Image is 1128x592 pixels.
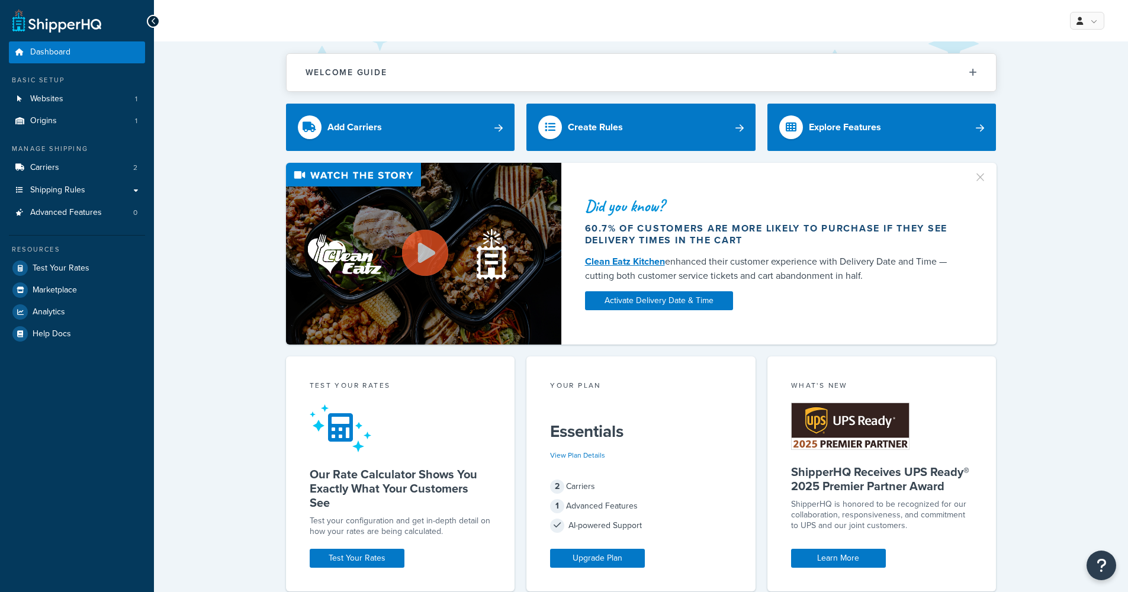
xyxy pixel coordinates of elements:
a: Help Docs [9,323,145,345]
div: Add Carriers [327,119,382,136]
div: Did you know? [585,198,959,214]
a: Websites1 [9,88,145,110]
a: Learn More [791,549,886,568]
div: Test your configuration and get in-depth detail on how your rates are being calculated. [310,516,491,537]
span: Test Your Rates [33,263,89,274]
div: Create Rules [568,119,623,136]
div: What's New [791,380,973,394]
a: Advanced Features0 [9,202,145,224]
div: Carriers [550,478,732,495]
a: Dashboard [9,41,145,63]
a: Explore Features [767,104,997,151]
a: Activate Delivery Date & Time [585,291,733,310]
a: Carriers2 [9,157,145,179]
span: 1 [135,94,137,104]
img: Video thumbnail [286,163,561,345]
div: Resources [9,244,145,255]
span: Carriers [30,163,59,173]
span: Analytics [33,307,65,317]
span: Shipping Rules [30,185,85,195]
a: Clean Eatz Kitchen [585,255,665,268]
div: Basic Setup [9,75,145,85]
div: 60.7% of customers are more likely to purchase if they see delivery times in the cart [585,223,959,246]
p: ShipperHQ is honored to be recognized for our collaboration, responsiveness, and commitment to UP... [791,499,973,531]
a: View Plan Details [550,450,605,461]
span: 0 [133,208,137,218]
span: 1 [135,116,137,126]
span: Websites [30,94,63,104]
a: Test Your Rates [9,258,145,279]
a: Create Rules [526,104,756,151]
div: Test your rates [310,380,491,394]
span: Advanced Features [30,208,102,218]
a: Shipping Rules [9,179,145,201]
li: Advanced Features [9,202,145,224]
li: Origins [9,110,145,132]
h5: Essentials [550,422,732,441]
span: 2 [550,480,564,494]
a: Test Your Rates [310,549,404,568]
a: Marketplace [9,279,145,301]
button: Welcome Guide [287,54,996,91]
li: Websites [9,88,145,110]
div: Manage Shipping [9,144,145,154]
div: Advanced Features [550,498,732,514]
span: Origins [30,116,57,126]
span: Marketplace [33,285,77,295]
div: enhanced their customer experience with Delivery Date and Time — cutting both customer service ti... [585,255,959,283]
a: Add Carriers [286,104,515,151]
a: Analytics [9,301,145,323]
div: Explore Features [809,119,881,136]
li: Carriers [9,157,145,179]
h5: Our Rate Calculator Shows You Exactly What Your Customers See [310,467,491,510]
a: Origins1 [9,110,145,132]
div: Your Plan [550,380,732,394]
h2: Welcome Guide [306,68,387,77]
span: Dashboard [30,47,70,57]
span: Help Docs [33,329,71,339]
h5: ShipperHQ Receives UPS Ready® 2025 Premier Partner Award [791,465,973,493]
span: 1 [550,499,564,513]
button: Open Resource Center [1087,551,1116,580]
div: AI-powered Support [550,517,732,534]
span: 2 [133,163,137,173]
a: Upgrade Plan [550,549,645,568]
